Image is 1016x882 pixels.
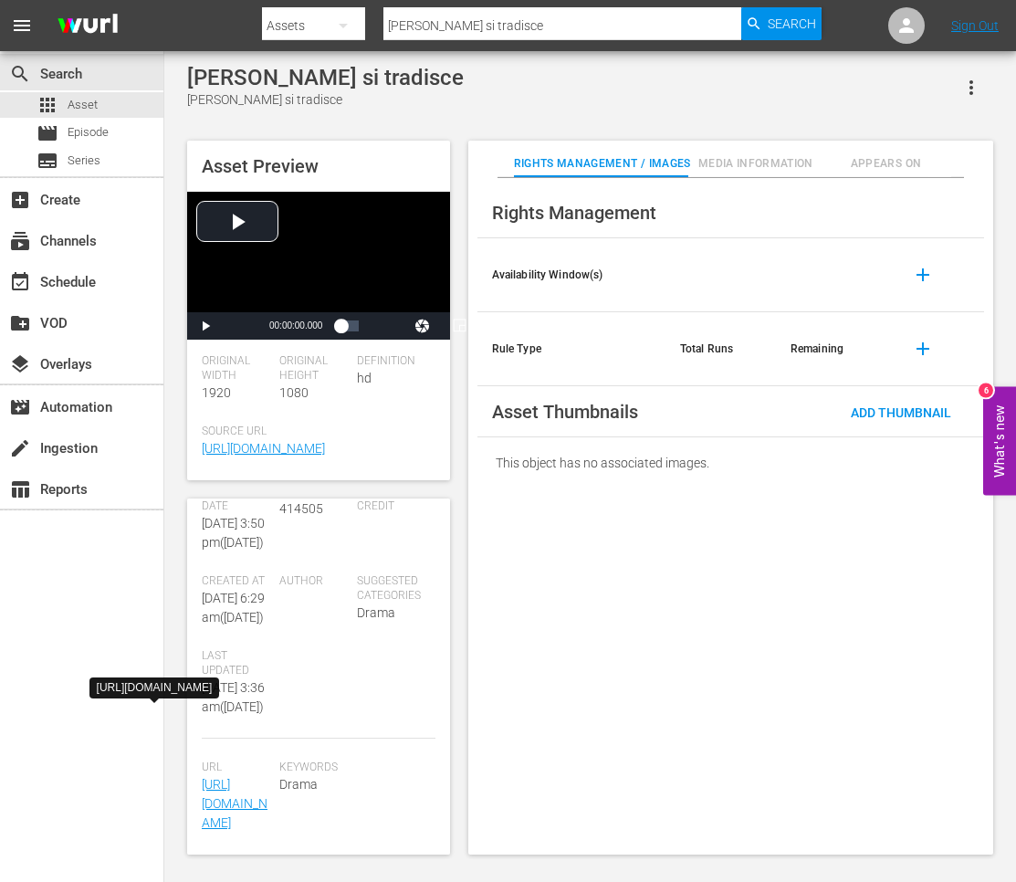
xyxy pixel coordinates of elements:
div: Video Player [187,192,450,340]
span: Appears On [821,154,951,173]
span: Asset Thumbnails [492,401,638,423]
button: add [901,253,945,297]
span: Rights Management [492,202,656,224]
span: Automation [9,396,31,418]
img: ans4CAIJ8jUAAAAAAAAAAAAAAAAAAAAAAAAgQb4GAAAAAAAAAAAAAAAAAAAAAAAAJMjXAAAAAAAAAAAAAAAAAAAAAAAAgAT5G... [44,5,131,47]
div: 6 [979,383,993,398]
span: Media Credit [357,485,425,514]
span: Publish Date [202,485,270,514]
span: Rights Management / Images [514,154,691,173]
button: Fullscreen [477,312,514,340]
span: create_new_folder [9,312,31,334]
a: [URL][DOMAIN_NAME] [202,441,325,456]
button: add [901,327,945,371]
span: Search [768,7,816,40]
th: Rule Type [477,312,665,386]
button: Search [741,7,822,40]
span: Author [279,574,348,589]
span: 1920 [202,385,231,400]
div: [PERSON_NAME] si tradisce [187,65,464,90]
span: Add Thumbnail [836,405,966,420]
th: Availability Window(s) [477,238,665,312]
span: Series [37,150,58,172]
span: Drama [357,605,395,620]
span: 00:00:00.000 [269,320,322,331]
span: add [912,338,934,360]
span: hd [357,371,372,385]
span: Media Information [691,154,822,173]
span: Series [68,152,100,170]
span: Suggested Categories [357,574,425,604]
button: Open Feedback Widget [983,387,1016,496]
span: Drama [279,775,425,794]
span: Source Url [202,425,426,439]
span: add [912,264,934,286]
span: create [9,437,31,459]
a: [URL][DOMAIN_NAME] [202,777,267,830]
button: Add Thumbnail [836,395,966,428]
div: Progress Bar [340,320,359,331]
span: menu [11,15,33,37]
a: Sign Out [951,18,999,33]
span: Search [9,63,31,85]
span: [DATE] 3:36 am ( [DATE] ) [202,680,265,714]
button: Jump To Time [404,312,441,340]
span: apps [37,94,58,116]
th: Remaining [776,312,886,386]
span: Channels [9,230,31,252]
span: Definition [357,354,425,369]
button: Picture-in-Picture [441,312,477,340]
span: Episode [68,123,109,142]
span: Reports [9,478,31,500]
span: Last Updated [202,649,270,678]
div: [PERSON_NAME] si tradisce [187,90,464,110]
span: Original Height [279,354,348,383]
span: Asset [68,96,98,114]
div: [URL][DOMAIN_NAME] [97,680,213,696]
span: Created At [202,574,270,589]
button: Play [187,312,224,340]
span: [DATE] 6:29 am ( [DATE] ) [202,591,265,625]
span: Episode [37,122,58,144]
div: This object has no associated images. [477,437,984,488]
span: Asset Preview [202,155,319,177]
span: Create [9,189,31,211]
span: Original Width [202,354,270,383]
span: 414505 [279,501,323,516]
span: Schedule [9,271,31,293]
span: Overlays [9,353,31,375]
th: Total Runs [665,312,776,386]
span: Url [202,761,270,775]
span: 1080 [279,385,309,400]
span: [DATE] 3:50 pm ( [DATE] ) [202,516,265,550]
span: Keywords [279,761,425,775]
